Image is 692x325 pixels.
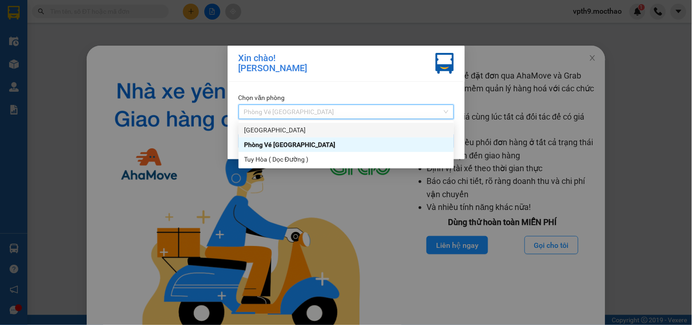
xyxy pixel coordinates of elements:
div: Chọn văn phòng [239,93,454,103]
span: Phòng Vé Tuy Hòa [244,105,448,119]
div: Tuy Hòa [239,123,454,137]
div: Phòng Vé Tuy Hòa [239,137,454,152]
div: Tuy Hòa ( Dọc Đường ) [244,154,448,164]
div: Tuy Hòa ( Dọc Đường ) [239,152,454,167]
div: [GEOGRAPHIC_DATA] [244,125,448,135]
div: Phòng Vé [GEOGRAPHIC_DATA] [244,140,448,150]
div: Xin chào! [PERSON_NAME] [239,53,307,74]
img: vxr-icon [436,53,454,74]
